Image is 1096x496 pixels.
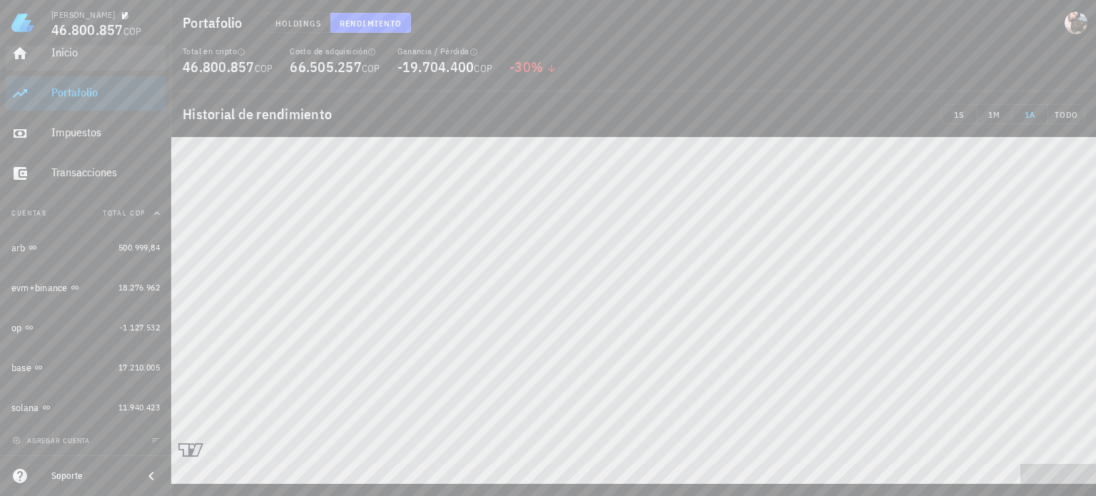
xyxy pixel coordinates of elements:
[11,11,34,34] img: LedgiFi
[11,322,22,334] div: op
[977,104,1013,124] button: 1M
[1065,11,1087,34] div: avatar
[183,57,255,76] span: 46.800.857
[51,126,160,139] div: Impuestos
[1013,104,1048,124] button: 1A
[339,18,402,29] span: Rendimiento
[6,156,166,191] a: Transacciones
[11,402,39,414] div: solana
[6,310,166,345] a: op -1.127.532
[948,109,970,120] span: 1S
[51,9,115,21] div: [PERSON_NAME]
[474,62,492,75] span: COP
[6,350,166,385] a: base 17.210.005
[255,62,273,75] span: COP
[397,57,475,76] span: -19.704.400
[183,46,273,57] div: Total en cripto
[118,242,160,253] span: 500.999,84
[290,57,362,76] span: 66.505.257
[9,433,96,447] button: agregar cuenta
[171,91,1096,137] div: Historial de rendimiento
[265,13,331,33] button: Holdings
[11,362,31,374] div: base
[51,86,160,99] div: Portafolio
[6,231,166,265] a: arb 500.999,84
[6,116,166,151] a: Impuestos
[51,470,131,482] div: Soporte
[6,36,166,71] a: Inicio
[941,104,977,124] button: 1S
[118,282,160,293] span: 18.276.962
[1018,109,1042,120] span: 1A
[118,402,160,413] span: 11.940.423
[6,196,166,231] button: CuentasTotal COP
[103,208,146,218] span: Total COP
[330,13,411,33] button: Rendimiento
[11,282,68,294] div: evm+binance
[6,270,166,305] a: evm+binance 18.276.962
[275,18,322,29] span: Holdings
[183,11,248,34] h1: Portafolio
[6,390,166,425] a: solana 11.940.423
[509,60,557,74] div: -30
[397,46,493,57] div: Ganancia / Pérdida
[362,62,380,75] span: COP
[120,322,160,333] span: -1.127.532
[51,166,160,179] div: Transacciones
[51,46,160,59] div: Inicio
[6,76,166,111] a: Portafolio
[1054,109,1078,120] span: TODO
[178,443,203,457] a: Charting by TradingView
[11,242,26,254] div: arb
[290,46,380,57] div: Costo de adquisición
[531,57,543,76] span: %
[1048,104,1085,124] button: TODO
[118,362,160,373] span: 17.210.005
[123,25,142,38] span: COP
[15,436,90,445] span: agregar cuenta
[983,109,1006,120] span: 1M
[51,20,123,39] span: 46.800.857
